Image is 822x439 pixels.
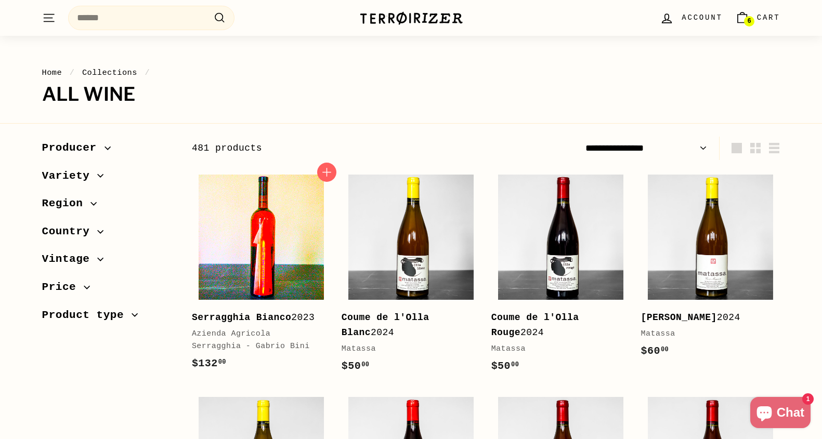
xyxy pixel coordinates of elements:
a: Home [42,68,62,77]
span: Producer [42,139,105,157]
span: Cart [757,12,780,23]
span: Account [682,12,722,23]
button: Variety [42,165,175,193]
div: 481 products [192,141,486,156]
sup: 00 [361,361,369,368]
a: Collections [82,68,137,77]
b: Coume de l'Olla Blanc [342,312,429,338]
span: Price [42,278,84,296]
span: $50 [342,360,370,372]
sup: 00 [661,346,669,353]
button: Country [42,220,175,248]
span: Country [42,223,98,241]
sup: 00 [218,358,226,366]
button: Producer [42,137,175,165]
span: Variety [42,167,98,185]
nav: breadcrumbs [42,66,780,79]
span: $132 [192,357,226,369]
div: 2023 [192,310,321,325]
div: Matassa [641,328,770,340]
span: Product type [42,307,132,324]
div: 2024 [641,310,770,325]
a: Serragghia Bianco2023Azienda Agricola Serragghia - Gabrio Bini [192,168,331,382]
span: / [142,68,153,77]
div: Matassa [342,343,471,355]
span: / [67,68,77,77]
span: Vintage [42,250,98,268]
button: Product type [42,304,175,332]
a: Cart [729,3,787,33]
a: Coume de l'Olla Blanc2024Matassa [342,168,481,385]
span: Region [42,195,91,212]
button: Region [42,192,175,220]
div: 2024 [342,310,471,340]
h1: All wine [42,84,780,105]
span: $50 [491,360,519,372]
div: Azienda Agricola Serragghia - Gabrio Bini [192,328,321,353]
div: Matassa [491,343,620,355]
a: [PERSON_NAME]2024Matassa [641,168,780,370]
span: $60 [641,345,669,357]
div: 2024 [491,310,620,340]
inbox-online-store-chat: Shopify online store chat [747,397,814,431]
button: Vintage [42,248,175,276]
b: Serragghia Bianco [192,312,291,323]
sup: 00 [511,361,519,368]
b: Coume de l'Olla Rouge [491,312,579,338]
a: Account [654,3,728,33]
span: 6 [747,18,751,25]
a: Coume de l'Olla Rouge2024Matassa [491,168,631,385]
button: Price [42,276,175,304]
b: [PERSON_NAME] [641,312,717,323]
